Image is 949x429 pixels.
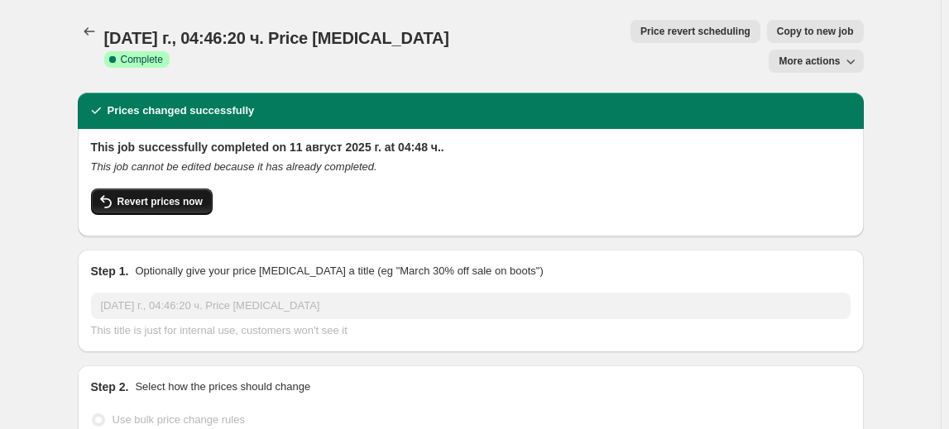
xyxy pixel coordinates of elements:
[78,20,101,43] button: Price change jobs
[91,324,347,336] span: This title is just for internal use, customers won't see it
[91,379,129,395] h2: Step 2.
[630,20,760,43] button: Price revert scheduling
[108,102,255,119] h2: Prices changed successfully
[113,413,245,426] span: Use bulk price change rules
[135,379,310,395] p: Select how the prices should change
[777,25,854,38] span: Copy to new job
[91,293,851,319] input: 30% off holiday sale
[779,55,840,68] span: More actions
[121,53,163,66] span: Complete
[91,160,377,173] i: This job cannot be edited because it has already completed.
[104,29,449,47] span: [DATE] г., 04:46:20 ч. Price [MEDICAL_DATA]
[91,139,851,155] h2: This job successfully completed on 11 август 2025 г. at 04:48 ч..
[91,263,129,279] h2: Step 1.
[91,188,213,215] button: Revert prices now
[640,25,750,38] span: Price revert scheduling
[769,50,863,73] button: More actions
[135,263,543,279] p: Optionally give your price [MEDICAL_DATA] a title (eg "March 30% off sale on boots")
[767,20,864,43] button: Copy to new job
[117,195,203,208] span: Revert prices now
